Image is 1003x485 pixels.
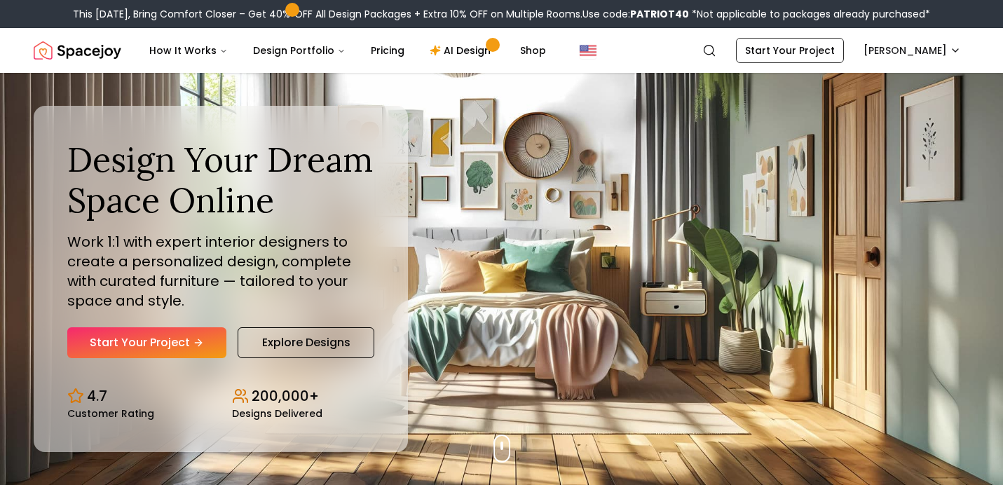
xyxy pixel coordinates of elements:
small: Designs Delivered [232,409,322,418]
button: Design Portfolio [242,36,357,64]
small: Customer Rating [67,409,154,418]
a: Start Your Project [67,327,226,358]
button: How It Works [138,36,239,64]
nav: Global [34,28,969,73]
span: Use code: [582,7,689,21]
a: Explore Designs [238,327,374,358]
b: PATRIOT40 [630,7,689,21]
h1: Design Your Dream Space Online [67,139,374,220]
div: This [DATE], Bring Comfort Closer – Get 40% OFF All Design Packages + Extra 10% OFF on Multiple R... [73,7,930,21]
p: 200,000+ [252,386,319,406]
a: Start Your Project [736,38,844,63]
div: Design stats [67,375,374,418]
a: AI Design [418,36,506,64]
a: Pricing [360,36,416,64]
a: Shop [509,36,557,64]
p: Work 1:1 with expert interior designers to create a personalized design, complete with curated fu... [67,232,374,310]
button: [PERSON_NAME] [855,38,969,63]
img: United States [580,42,596,59]
img: Spacejoy Logo [34,36,121,64]
span: *Not applicable to packages already purchased* [689,7,930,21]
nav: Main [138,36,557,64]
p: 4.7 [87,386,107,406]
a: Spacejoy [34,36,121,64]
